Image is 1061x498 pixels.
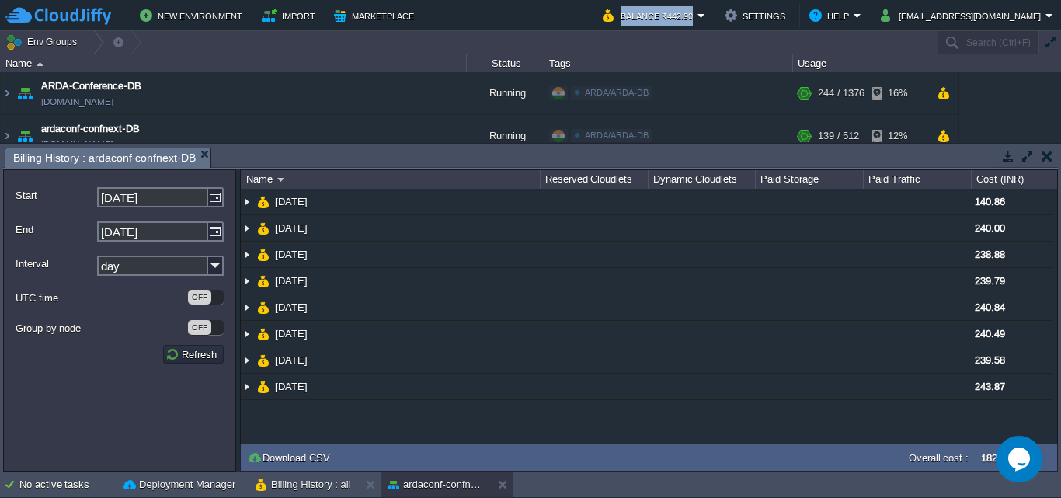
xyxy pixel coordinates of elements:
a: [DATE] [273,327,310,340]
span: [DOMAIN_NAME] [41,94,113,110]
img: AMDAwAAAACH5BAEAAAAALAAAAAABAAEAAAICRAEAOw== [14,72,36,114]
label: Group by node [16,320,186,336]
button: ardaconf-confnext-DB [388,477,485,493]
label: UTC time [16,290,186,306]
img: AMDAwAAAACH5BAEAAAAALAAAAAABAAEAAAICRAEAOw== [241,321,253,347]
div: OFF [188,290,211,305]
img: AMDAwAAAACH5BAEAAAAALAAAAAABAAEAAAICRAEAOw== [37,62,43,66]
span: 239.79 [975,275,1005,287]
img: AMDAwAAAACH5BAEAAAAALAAAAAABAAEAAAICRAEAOw== [257,189,270,214]
img: AMDAwAAAACH5BAEAAAAALAAAAAABAAEAAAICRAEAOw== [241,215,253,241]
span: [DOMAIN_NAME] [41,137,113,152]
img: AMDAwAAAACH5BAEAAAAALAAAAAABAAEAAAICRAEAOw== [257,215,270,241]
div: Status [468,54,544,72]
label: Start [16,187,96,204]
img: AMDAwAAAACH5BAEAAAAALAAAAAABAAEAAAICRAEAOw== [257,321,270,347]
button: New Environment [140,6,247,25]
img: AMDAwAAAACH5BAEAAAAALAAAAAABAAEAAAICRAEAOw== [257,294,270,320]
div: 16% [872,72,923,114]
img: AMDAwAAAACH5BAEAAAAALAAAAAABAAEAAAICRAEAOw== [257,242,270,267]
a: [DATE] [273,301,310,314]
img: AMDAwAAAACH5BAEAAAAALAAAAAABAAEAAAICRAEAOw== [241,347,253,373]
div: Paid Storage [757,170,863,189]
button: Help [809,6,854,25]
button: Download CSV [247,451,335,465]
img: AMDAwAAAACH5BAEAAAAALAAAAAABAAEAAAICRAEAOw== [241,268,253,294]
div: Name [2,54,466,72]
span: 140.86 [975,196,1005,207]
img: AMDAwAAAACH5BAEAAAAALAAAAAABAAEAAAICRAEAOw== [257,347,270,373]
span: 240.49 [975,328,1005,340]
button: Refresh [165,347,221,361]
span: 243.87 [975,381,1005,392]
label: 1824.32 [981,452,1017,464]
label: End [16,221,96,238]
a: [DATE] [273,274,310,287]
img: AMDAwAAAACH5BAEAAAAALAAAAAABAAEAAAICRAEAOw== [14,115,36,157]
img: AMDAwAAAACH5BAEAAAAALAAAAAABAAEAAAICRAEAOw== [277,178,284,182]
span: 240.84 [975,301,1005,313]
img: AMDAwAAAACH5BAEAAAAALAAAAAABAAEAAAICRAEAOw== [257,374,270,399]
div: Running [467,115,544,157]
span: Billing History : ardaconf-confnext-DB [13,148,196,168]
div: No active tasks [19,472,117,497]
button: Balance ₹442.90 [603,6,697,25]
button: [EMAIL_ADDRESS][DOMAIN_NAME] [881,6,1045,25]
div: Dynamic Cloudlets [649,170,756,189]
div: Reserved Cloudlets [541,170,648,189]
a: [DATE] [273,221,310,235]
img: AMDAwAAAACH5BAEAAAAALAAAAAABAAEAAAICRAEAOw== [257,268,270,294]
div: OFF [188,320,211,335]
div: Tags [545,54,792,72]
img: AMDAwAAAACH5BAEAAAAALAAAAAABAAEAAAICRAEAOw== [241,242,253,267]
label: Interval [16,256,96,272]
img: AMDAwAAAACH5BAEAAAAALAAAAAABAAEAAAICRAEAOw== [241,189,253,214]
div: Usage [794,54,958,72]
a: [DATE] [273,248,310,261]
iframe: chat widget [996,436,1045,482]
div: 12% [872,115,923,157]
button: Env Groups [5,31,82,53]
button: Marketplace [334,6,419,25]
button: Billing History : all [256,477,351,493]
img: AMDAwAAAACH5BAEAAAAALAAAAAABAAEAAAICRAEAOw== [241,374,253,399]
img: AMDAwAAAACH5BAEAAAAALAAAAAABAAEAAAICRAEAOw== [1,115,13,157]
a: ARDA-Conference-DB [41,78,141,94]
label: Overall cost : [909,452,969,464]
img: AMDAwAAAACH5BAEAAAAALAAAAAABAAEAAAICRAEAOw== [241,294,253,320]
span: 240.00 [975,222,1005,234]
div: 244 / 1376 [818,72,864,114]
a: ardaconf-confnext-DB [41,121,140,137]
img: CloudJiffy [5,6,111,26]
div: Running [467,72,544,114]
div: Paid Traffic [864,170,971,189]
span: 239.58 [975,354,1005,366]
img: AMDAwAAAACH5BAEAAAAALAAAAAABAAEAAAICRAEAOw== [1,72,13,114]
a: [DATE] [273,195,310,208]
button: Deployment Manager [123,477,235,493]
button: Settings [725,6,790,25]
a: [DATE] [273,353,310,367]
span: ARDA/ARDA-DB [585,131,649,140]
span: ARDA/ARDA-DB [585,88,649,97]
div: Cost (INR) [972,170,1052,189]
span: 238.88 [975,249,1005,260]
div: 139 / 512 [818,115,859,157]
div: Name [242,170,540,189]
button: Import [262,6,320,25]
a: [DATE] [273,380,310,393]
